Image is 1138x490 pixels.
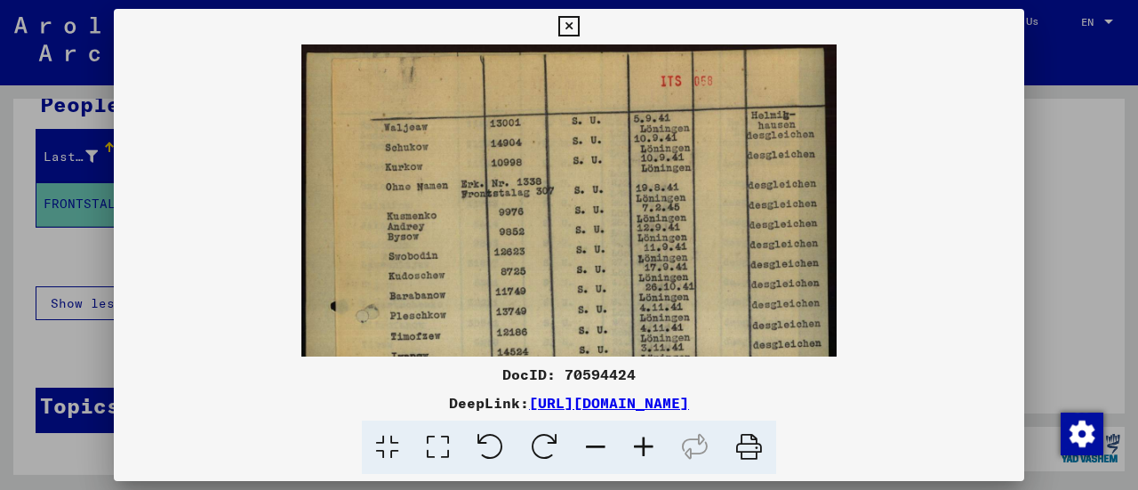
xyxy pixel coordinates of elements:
div: Change consent [1060,412,1102,454]
a: [URL][DOMAIN_NAME] [529,394,689,412]
div: DocID: 70594424 [114,364,1024,385]
img: Change consent [1061,413,1103,455]
div: DeepLink: [114,392,1024,414]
